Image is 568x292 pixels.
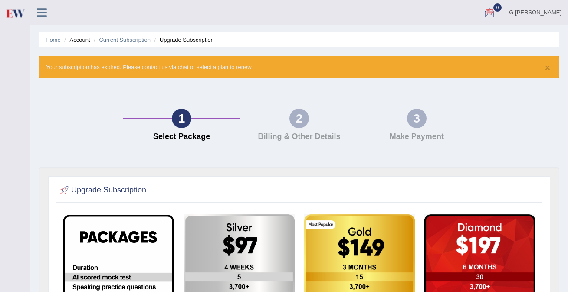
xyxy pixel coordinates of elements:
button: × [545,63,550,72]
h4: Make Payment [362,133,471,141]
li: Account [62,36,90,44]
span: 0 [493,3,502,12]
div: 2 [289,109,309,128]
div: Your subscription has expired. Please contact us via chat or select a plan to renew [39,56,559,78]
h4: Select Package [127,133,236,141]
a: Home [46,36,61,43]
a: Current Subscription [99,36,151,43]
li: Upgrade Subscription [152,36,214,44]
h2: Upgrade Subscription [58,184,146,197]
div: 3 [407,109,427,128]
h4: Billing & Other Details [245,133,354,141]
div: 1 [172,109,191,128]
